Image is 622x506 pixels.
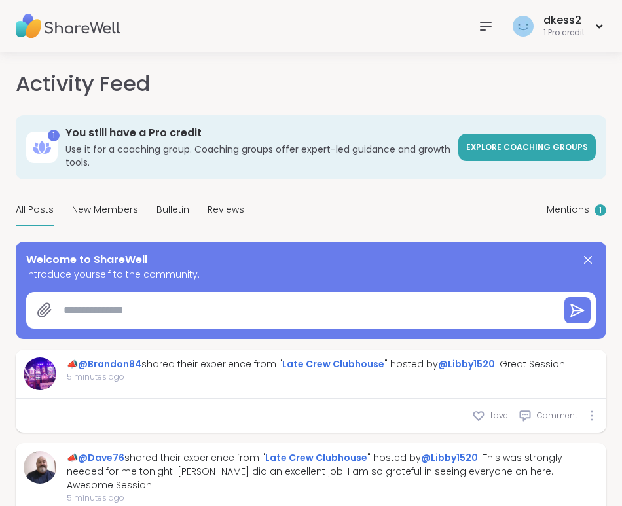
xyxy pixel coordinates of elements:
span: 5 minutes ago [67,492,598,504]
span: Reviews [208,203,244,217]
a: @Brandon84 [78,357,141,370]
span: New Members [72,203,138,217]
span: Bulletin [156,203,189,217]
div: 1 Pro credit [543,27,585,39]
a: @Libby1520 [421,451,478,464]
a: Late Crew Clubhouse [282,357,384,370]
h3: You still have a Pro credit [65,126,450,140]
a: Late Crew Clubhouse [265,451,367,464]
h1: Activity Feed [16,68,150,99]
img: ShareWell Nav Logo [16,3,120,49]
div: 📣 shared their experience from " " hosted by : Great Session [67,357,565,371]
span: Comment [537,410,577,422]
span: Mentions [547,203,589,217]
span: All Posts [16,203,54,217]
a: @Dave76 [78,451,124,464]
div: 📣 shared their experience from " " hosted by : This was strongly needed for me tonight. [PERSON_N... [67,451,598,492]
a: Explore Coaching Groups [458,134,596,161]
span: Welcome to ShareWell [26,252,147,268]
img: Dave76 [24,451,56,484]
div: dkess2 [543,13,585,27]
div: 1 [48,130,60,141]
span: Explore Coaching Groups [466,141,588,153]
span: Introduce yourself to the community. [26,268,596,281]
span: 1 [599,205,602,216]
span: Love [490,410,508,422]
a: @Libby1520 [438,357,495,370]
img: dkess2 [513,16,534,37]
img: Brandon84 [24,357,56,390]
h3: Use it for a coaching group. Coaching groups offer expert-led guidance and growth tools. [65,143,450,169]
span: 5 minutes ago [67,371,565,383]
